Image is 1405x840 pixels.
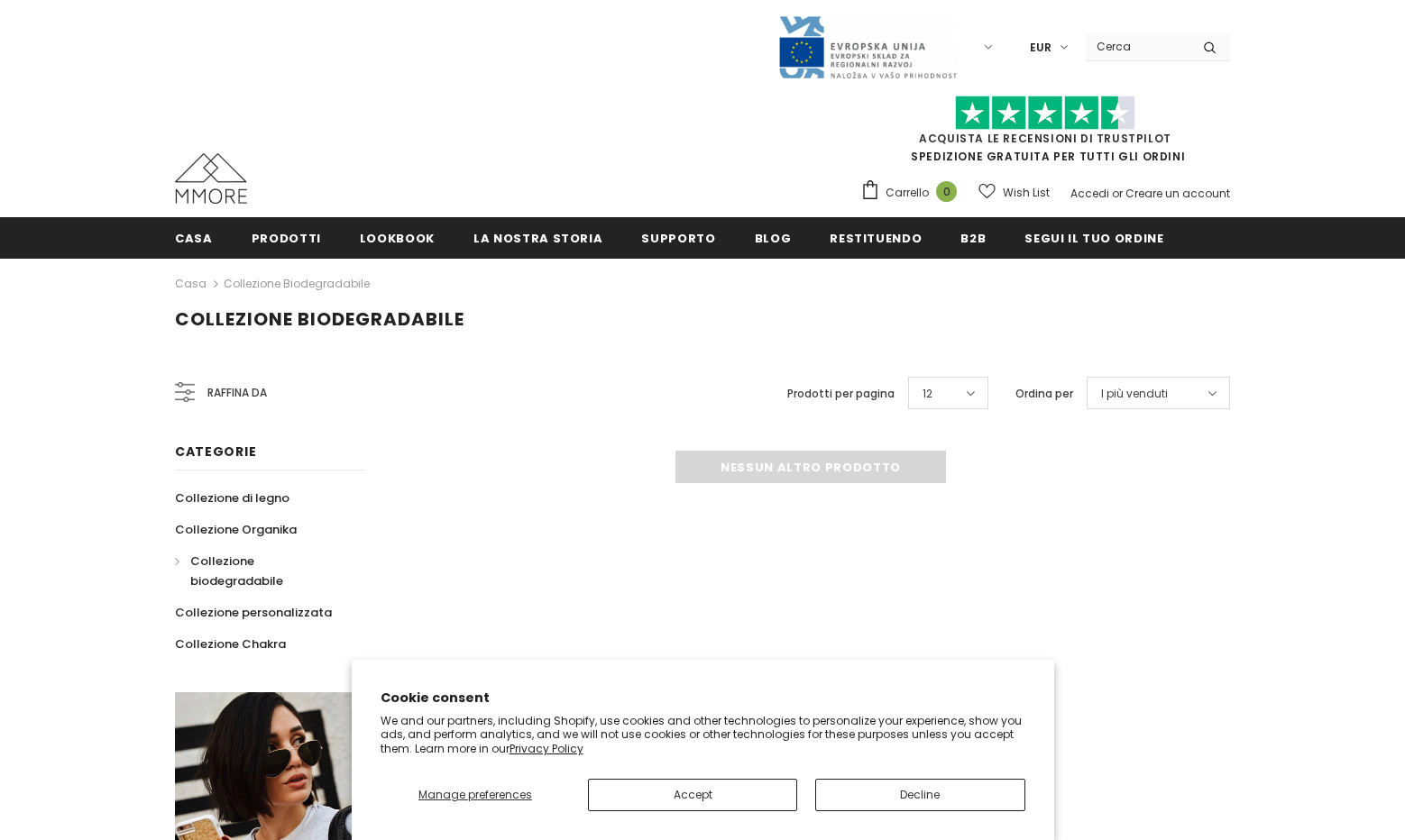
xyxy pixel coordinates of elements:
span: Collezione biodegradabile [175,306,464,332]
span: Collezione biodegradabile [190,552,283,589]
a: Collezione Organika [175,514,297,545]
button: Accept [588,779,797,811]
p: We and our partners, including Shopify, use cookies and other technologies to personalize your ex... [381,714,1025,756]
span: or [1112,186,1123,201]
a: B2B [960,217,986,258]
span: Collezione Chakra [175,635,286,653]
a: Carrello 0 [860,179,966,206]
img: Javni Razpis [777,14,958,80]
span: B2B [960,230,986,247]
span: Lookbook [360,230,435,247]
a: Blog [755,217,792,258]
a: supporto [641,217,715,258]
a: Collezione personalizzata [175,597,332,628]
span: supporto [641,230,715,247]
a: Wish List [978,177,1050,208]
span: Prodotti [252,230,321,247]
label: Prodotti per pagina [787,385,895,403]
span: 0 [936,181,957,202]
a: Acquista le recensioni di TrustPilot [919,131,1171,146]
span: Segui il tuo ordine [1024,230,1163,247]
a: Collezione biodegradabile [224,276,370,291]
a: Creare un account [1125,186,1230,201]
button: Decline [815,779,1024,811]
a: Casa [175,217,213,258]
a: Collezione di legno [175,482,289,514]
span: Raffina da [207,383,267,403]
span: SPEDIZIONE GRATUITA PER TUTTI GLI ORDINI [860,104,1230,164]
span: Collezione personalizzata [175,604,332,621]
input: Search Site [1086,33,1189,59]
img: Fidati di Pilot Stars [955,96,1135,131]
span: Carrello [886,184,929,202]
a: Lookbook [360,217,435,258]
a: Collezione biodegradabile [175,545,344,597]
a: Accedi [1070,186,1109,201]
a: Javni Razpis [777,39,958,54]
h2: Cookie consent [381,689,1025,708]
span: Blog [755,230,792,247]
a: Restituendo [830,217,922,258]
span: 12 [923,385,932,403]
button: Manage preferences [381,779,571,811]
a: Casa [175,273,207,295]
span: Wish List [1003,184,1050,202]
span: I più venduti [1101,385,1168,403]
span: EUR [1030,39,1051,57]
span: Casa [175,230,213,247]
span: La nostra storia [473,230,602,247]
a: La nostra storia [473,217,602,258]
span: Manage preferences [418,787,532,802]
label: Ordina per [1015,385,1073,403]
a: Privacy Policy [510,741,583,756]
a: Collezione Chakra [175,628,286,660]
a: Segui il tuo ordine [1024,217,1163,258]
span: Collezione Organika [175,521,297,538]
img: Casi MMORE [175,153,247,204]
span: Categorie [175,443,256,461]
span: Restituendo [830,230,922,247]
span: Collezione di legno [175,489,289,507]
a: Prodotti [252,217,321,258]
